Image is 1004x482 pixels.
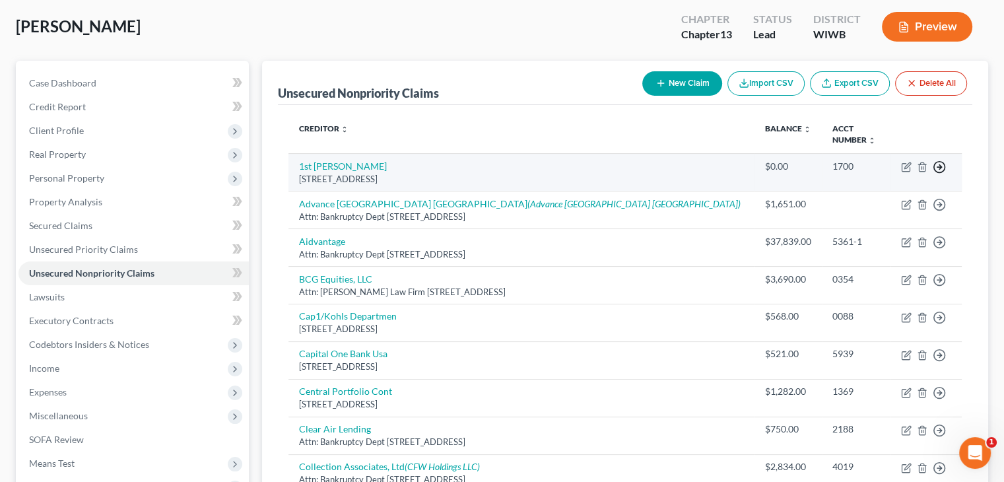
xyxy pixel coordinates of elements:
[29,77,96,88] span: Case Dashboard
[405,461,480,472] i: (CFW Holdings LLC)
[299,160,387,172] a: 1st [PERSON_NAME]
[832,160,880,173] div: 1700
[832,123,876,145] a: Acct Number unfold_more
[29,410,88,421] span: Miscellaneous
[299,386,392,397] a: Central Portfolio Cont
[29,362,59,374] span: Income
[299,398,744,411] div: [STREET_ADDRESS]
[29,125,84,136] span: Client Profile
[720,28,732,40] span: 13
[765,385,811,398] div: $1,282.00
[727,71,805,96] button: Import CSV
[18,71,249,95] a: Case Dashboard
[18,95,249,119] a: Credit Report
[868,137,876,145] i: unfold_more
[29,291,65,302] span: Lawsuits
[299,173,744,186] div: [STREET_ADDRESS]
[832,460,880,473] div: 4019
[29,244,138,255] span: Unsecured Priority Claims
[18,285,249,309] a: Lawsuits
[765,235,811,248] div: $37,839.00
[813,12,861,27] div: District
[29,101,86,112] span: Credit Report
[299,423,371,434] a: Clear Air Lending
[765,310,811,323] div: $568.00
[681,27,732,42] div: Chapter
[18,309,249,333] a: Executory Contracts
[341,125,349,133] i: unfold_more
[299,211,744,223] div: Attn: Bankruptcy Dept [STREET_ADDRESS]
[29,267,154,279] span: Unsecured Nonpriority Claims
[986,437,997,448] span: 1
[29,220,92,231] span: Secured Claims
[29,339,149,350] span: Codebtors Insiders & Notices
[765,423,811,436] div: $750.00
[681,12,732,27] div: Chapter
[642,71,722,96] button: New Claim
[832,310,880,323] div: 0088
[18,238,249,261] a: Unsecured Priority Claims
[18,214,249,238] a: Secured Claims
[810,71,890,96] a: Export CSV
[299,286,744,298] div: Attn: [PERSON_NAME] Law Firm [STREET_ADDRESS]
[299,123,349,133] a: Creditor unfold_more
[765,160,811,173] div: $0.00
[803,125,811,133] i: unfold_more
[18,428,249,452] a: SOFA Review
[18,261,249,285] a: Unsecured Nonpriority Claims
[299,310,397,322] a: Cap1/Kohls Departmen
[18,190,249,214] a: Property Analysis
[29,149,86,160] span: Real Property
[29,315,114,326] span: Executory Contracts
[765,273,811,286] div: $3,690.00
[882,12,972,42] button: Preview
[832,235,880,248] div: 5361-1
[832,273,880,286] div: 0354
[29,434,84,445] span: SOFA Review
[527,198,741,209] i: (Advance [GEOGRAPHIC_DATA] [GEOGRAPHIC_DATA])
[299,436,744,448] div: Attn: Bankruptcy Dept [STREET_ADDRESS]
[299,236,345,247] a: Aidvantage
[299,348,387,359] a: Capital One Bank Usa
[753,12,792,27] div: Status
[299,361,744,373] div: [STREET_ADDRESS]
[765,123,811,133] a: Balance unfold_more
[832,347,880,361] div: 5939
[832,385,880,398] div: 1369
[765,347,811,361] div: $521.00
[29,386,67,397] span: Expenses
[959,437,991,469] iframe: Intercom live chat
[765,460,811,473] div: $2,834.00
[753,27,792,42] div: Lead
[299,198,741,209] a: Advance [GEOGRAPHIC_DATA] [GEOGRAPHIC_DATA](Advance [GEOGRAPHIC_DATA] [GEOGRAPHIC_DATA])
[299,273,372,285] a: BCG Equities, LLC
[16,17,141,36] span: [PERSON_NAME]
[765,197,811,211] div: $1,651.00
[299,248,744,261] div: Attn: Bankruptcy Dept [STREET_ADDRESS]
[29,196,102,207] span: Property Analysis
[299,461,480,472] a: Collection Associates, Ltd(CFW Holdings LLC)
[832,423,880,436] div: 2188
[29,458,75,469] span: Means Test
[813,27,861,42] div: WIWB
[29,172,104,184] span: Personal Property
[278,85,439,101] div: Unsecured Nonpriority Claims
[895,71,967,96] button: Delete All
[299,323,744,335] div: [STREET_ADDRESS]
